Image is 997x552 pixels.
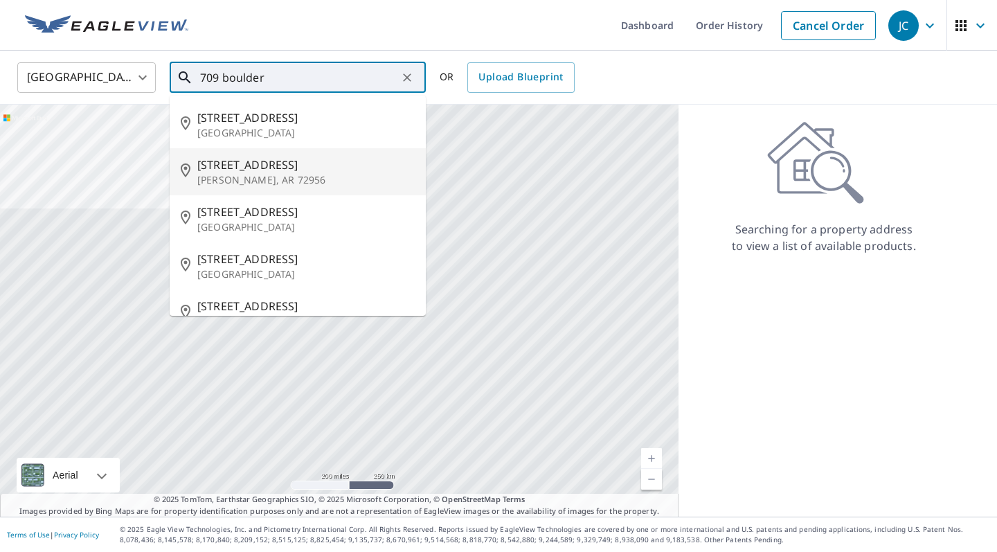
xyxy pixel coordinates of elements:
[503,494,526,504] a: Terms
[197,267,415,281] p: [GEOGRAPHIC_DATA]
[154,494,526,506] span: © 2025 TomTom, Earthstar Geographics SIO, © 2025 Microsoft Corporation, ©
[397,68,417,87] button: Clear
[197,173,415,187] p: [PERSON_NAME], AR 72956
[48,458,82,492] div: Aerial
[7,530,50,540] a: Terms of Use
[197,220,415,234] p: [GEOGRAPHIC_DATA]
[197,157,415,173] span: [STREET_ADDRESS]
[197,204,415,220] span: [STREET_ADDRESS]
[641,469,662,490] a: Current Level 5, Zoom Out
[781,11,876,40] a: Cancel Order
[17,458,120,492] div: Aerial
[731,221,917,254] p: Searching for a property address to view a list of available products.
[467,62,574,93] a: Upload Blueprint
[440,62,575,93] div: OR
[197,314,415,328] p: [GEOGRAPHIC_DATA], IN 46217
[641,448,662,469] a: Current Level 5, Zoom In
[25,15,188,36] img: EV Logo
[54,530,99,540] a: Privacy Policy
[197,126,415,140] p: [GEOGRAPHIC_DATA]
[478,69,563,86] span: Upload Blueprint
[200,58,397,97] input: Search by address or latitude-longitude
[17,58,156,97] div: [GEOGRAPHIC_DATA]
[7,531,99,539] p: |
[120,524,990,545] p: © 2025 Eagle View Technologies, Inc. and Pictometry International Corp. All Rights Reserved. Repo...
[888,10,919,41] div: JC
[197,109,415,126] span: [STREET_ADDRESS]
[442,494,500,504] a: OpenStreetMap
[197,251,415,267] span: [STREET_ADDRESS]
[197,298,415,314] span: [STREET_ADDRESS]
